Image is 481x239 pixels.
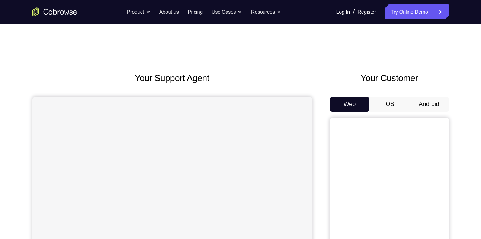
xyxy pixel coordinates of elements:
[127,4,150,19] button: Product
[336,4,350,19] a: Log In
[385,4,449,19] a: Try Online Demo
[187,4,202,19] a: Pricing
[409,97,449,112] button: Android
[357,4,376,19] a: Register
[32,71,312,85] h2: Your Support Agent
[353,7,355,16] span: /
[251,4,281,19] button: Resources
[330,97,370,112] button: Web
[32,7,77,16] a: Go to the home page
[330,71,449,85] h2: Your Customer
[159,4,179,19] a: About us
[212,4,242,19] button: Use Cases
[369,97,409,112] button: iOS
